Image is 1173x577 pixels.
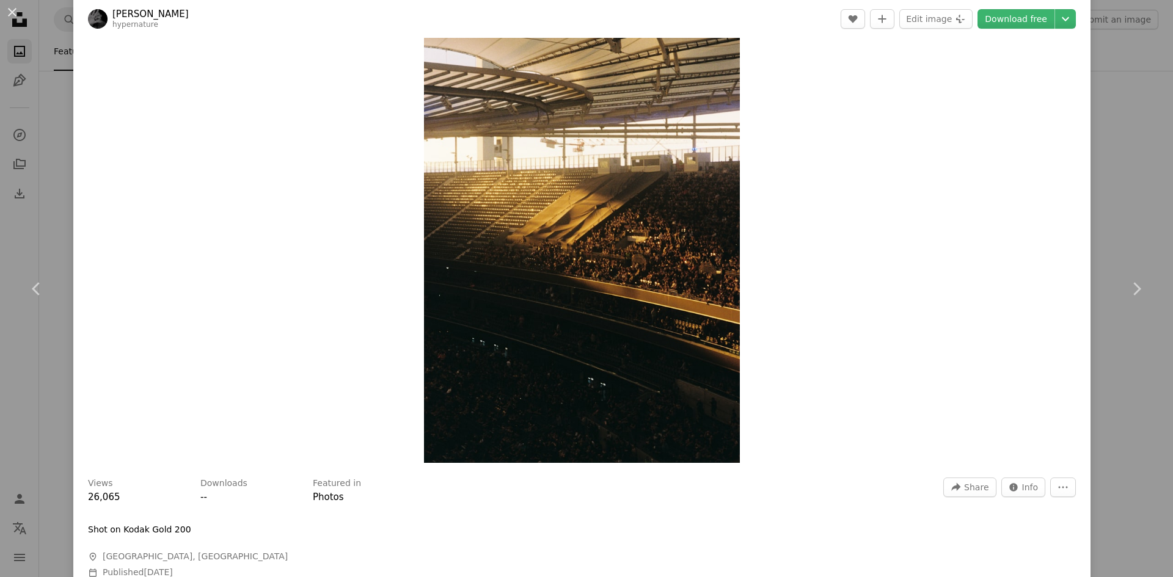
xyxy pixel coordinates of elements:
[144,567,172,577] time: August 22, 2025 at 12:28:07 PM GMT+2
[1022,478,1039,496] span: Info
[200,492,207,503] span: --
[1100,230,1173,347] a: Next
[313,492,344,503] a: Photos
[103,551,288,563] span: [GEOGRAPHIC_DATA], [GEOGRAPHIC_DATA]
[964,478,988,496] span: Share
[943,477,996,497] button: Share this image
[200,477,247,490] h3: Downloads
[977,9,1054,29] a: Download free
[899,9,973,29] button: Edit image
[112,20,158,29] a: hypernature
[88,524,191,536] p: Shot on Kodak Gold 200
[88,492,120,503] span: 26,065
[1001,477,1046,497] button: Stats about this image
[88,9,108,29] img: Go to Maximilian Bungart's profile
[88,477,113,490] h3: Views
[1050,477,1076,497] button: More Actions
[870,9,894,29] button: Add to Collection
[841,9,865,29] button: Like
[1055,9,1076,29] button: Choose download size
[103,567,173,577] span: Published
[200,490,207,504] button: --
[112,8,189,20] a: [PERSON_NAME]
[313,477,361,490] h3: Featured in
